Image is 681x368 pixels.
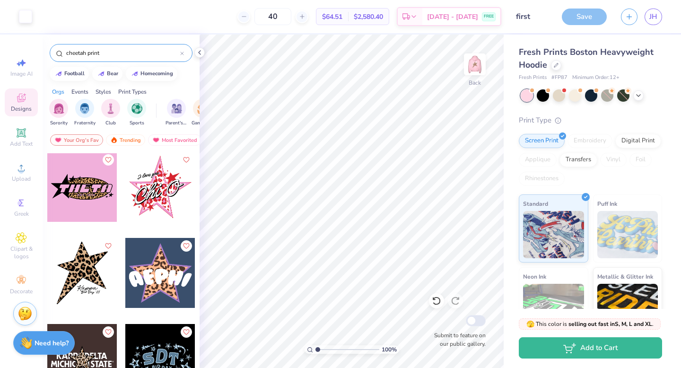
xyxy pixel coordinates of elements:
[71,88,88,96] div: Events
[106,134,145,146] div: Trending
[523,199,548,209] span: Standard
[130,120,144,127] span: Sports
[5,245,38,260] span: Clipart & logos
[322,12,342,22] span: $64.51
[127,99,146,127] div: filter for Sports
[597,199,617,209] span: Puff Ink
[597,272,653,281] span: Metallic & Glitter Ink
[567,134,612,148] div: Embroidery
[64,71,85,76] div: football
[197,103,208,114] img: Game Day Image
[74,99,96,127] div: filter for Fraternity
[508,7,555,26] input: Untitled Design
[50,120,68,127] span: Sorority
[140,71,173,76] div: homecoming
[105,103,116,114] img: Club Image
[192,99,213,127] div: filter for Game Day
[127,99,146,127] button: filter button
[523,284,584,331] img: Neon Ink
[526,320,534,329] span: 🫣
[519,172,565,186] div: Rhinestones
[50,67,89,81] button: football
[523,272,546,281] span: Neon Ink
[181,240,192,252] button: Like
[11,105,32,113] span: Designs
[559,153,597,167] div: Transfers
[181,154,192,166] button: Like
[192,120,213,127] span: Game Day
[65,48,180,58] input: Try "Alpha"
[110,137,118,143] img: trending.gif
[10,140,33,148] span: Add Text
[519,74,547,82] span: Fresh Prints
[171,103,182,114] img: Parent's Weekend Image
[568,320,652,328] strong: selling out fast in S, M, L and XL
[49,99,68,127] div: filter for Sorority
[107,71,118,76] div: bear
[523,211,584,258] img: Standard
[103,240,114,252] button: Like
[645,9,662,25] a: JH
[54,137,62,143] img: most_fav.gif
[572,74,620,82] span: Minimum Order: 12 +
[519,46,654,70] span: Fresh Prints Boston Heavyweight Hoodie
[74,99,96,127] button: filter button
[519,153,557,167] div: Applique
[615,134,661,148] div: Digital Print
[192,99,213,127] button: filter button
[35,339,69,348] strong: Need help?
[649,11,657,22] span: JH
[131,71,139,77] img: trend_line.gif
[551,74,567,82] span: # FP87
[10,288,33,295] span: Decorate
[519,337,662,359] button: Add to Cart
[10,70,33,78] span: Image AI
[519,134,565,148] div: Screen Print
[597,284,658,331] img: Metallic & Glitter Ink
[79,103,90,114] img: Fraternity Image
[382,345,397,354] span: 100 %
[519,115,662,126] div: Print Type
[465,55,484,74] img: Back
[131,103,142,114] img: Sports Image
[181,326,192,338] button: Like
[254,8,291,25] input: – –
[597,211,658,258] img: Puff Ink
[118,88,147,96] div: Print Types
[105,120,116,127] span: Club
[166,99,187,127] button: filter button
[526,320,654,328] span: This color is .
[52,88,64,96] div: Orgs
[600,153,627,167] div: Vinyl
[152,137,160,143] img: most_fav.gif
[469,79,481,87] div: Back
[101,99,120,127] button: filter button
[429,331,486,348] label: Submit to feature on our public gallery.
[427,12,478,22] span: [DATE] - [DATE]
[166,120,187,127] span: Parent's Weekend
[629,153,652,167] div: Foil
[126,67,177,81] button: homecoming
[148,134,201,146] div: Most Favorited
[92,67,122,81] button: bear
[49,99,68,127] button: filter button
[12,175,31,183] span: Upload
[484,13,494,20] span: FREE
[74,120,96,127] span: Fraternity
[103,154,114,166] button: Like
[354,12,383,22] span: $2,580.40
[53,103,64,114] img: Sorority Image
[14,210,29,218] span: Greek
[55,71,62,77] img: trend_line.gif
[96,88,111,96] div: Styles
[101,99,120,127] div: filter for Club
[97,71,105,77] img: trend_line.gif
[50,134,103,146] div: Your Org's Fav
[103,326,114,338] button: Like
[166,99,187,127] div: filter for Parent's Weekend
